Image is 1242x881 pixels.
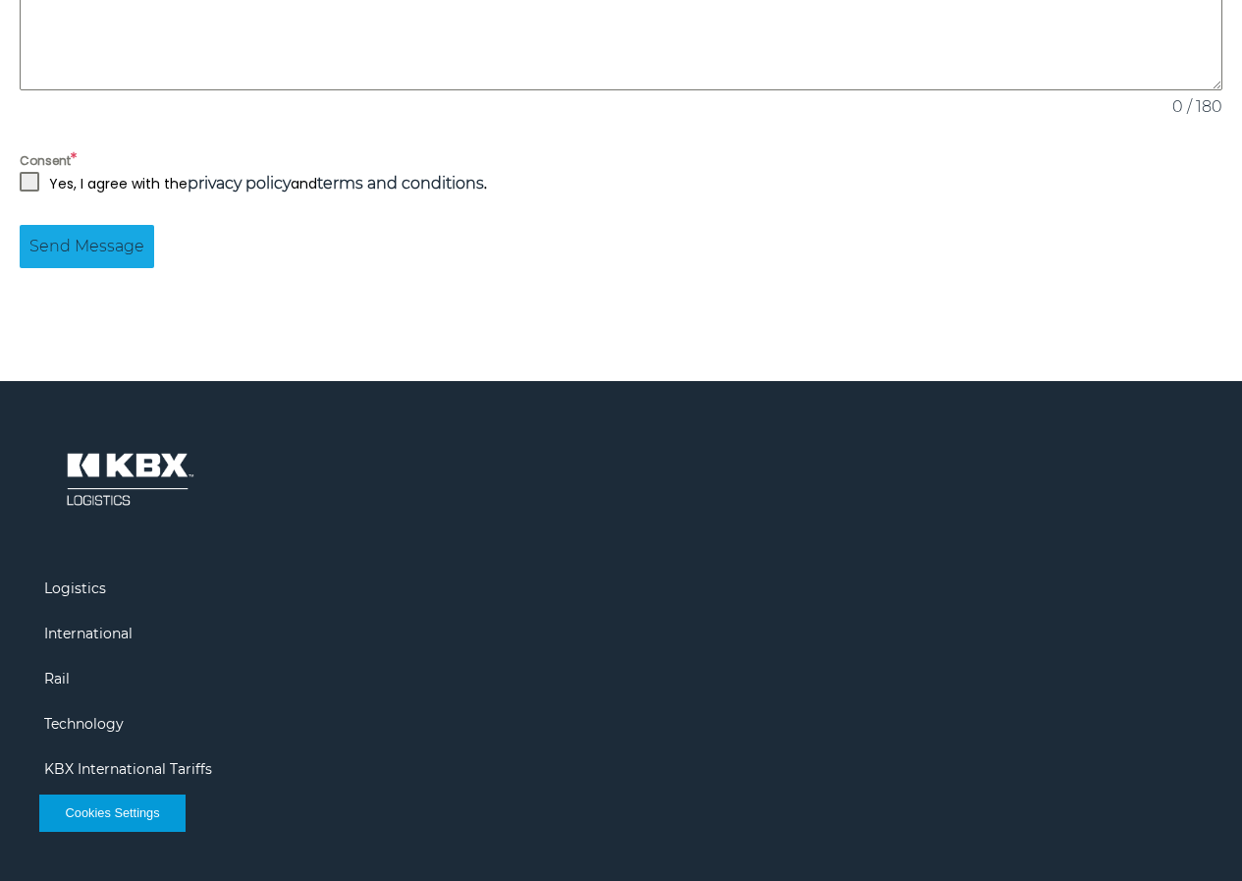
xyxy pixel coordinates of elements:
[49,172,487,195] p: Yes, I agree with the and
[39,795,186,832] button: Cookies Settings
[20,225,154,268] button: Send Message
[44,430,211,528] img: kbx logo
[188,174,291,193] a: privacy policy
[29,235,144,258] span: Send Message
[20,148,1222,172] label: Consent
[44,760,212,778] a: KBX International Tariffs
[317,174,484,193] a: terms and conditions
[44,579,106,597] a: Logistics
[44,625,133,642] a: International
[44,715,124,733] a: Technology
[44,670,70,688] a: Rail
[1172,95,1222,119] span: 0 / 180
[317,174,487,193] strong: .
